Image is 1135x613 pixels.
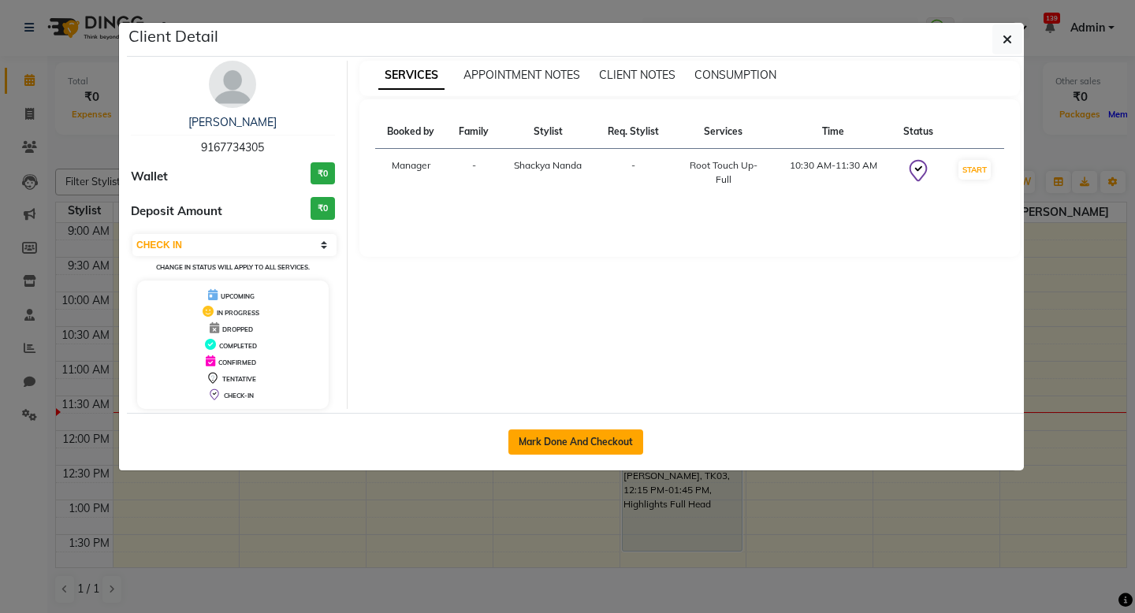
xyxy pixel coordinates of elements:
[311,162,335,185] h3: ₹0
[595,115,672,149] th: Req. Stylist
[681,158,765,187] div: Root Touch Up- Full
[447,149,501,197] td: -
[221,292,255,300] span: UPCOMING
[188,115,277,129] a: [PERSON_NAME]
[131,202,222,221] span: Deposit Amount
[222,375,256,383] span: TENTATIVE
[222,325,253,333] span: DROPPED
[217,309,259,317] span: IN PROGRESS
[219,342,257,350] span: COMPLETED
[156,263,310,271] small: Change in status will apply to all services.
[775,149,891,197] td: 10:30 AM-11:30 AM
[514,159,582,171] span: Shackya Nanda
[375,115,448,149] th: Booked by
[201,140,264,154] span: 9167734305
[672,115,775,149] th: Services
[891,115,945,149] th: Status
[463,68,580,82] span: APPOINTMENT NOTES
[209,61,256,108] img: avatar
[958,160,991,180] button: START
[311,197,335,220] h3: ₹0
[694,68,776,82] span: CONSUMPTION
[447,115,501,149] th: Family
[224,392,254,399] span: CHECK-IN
[501,115,595,149] th: Stylist
[775,115,891,149] th: Time
[599,68,675,82] span: CLIENT NOTES
[128,24,218,48] h5: Client Detail
[375,149,448,197] td: Manager
[131,168,168,186] span: Wallet
[595,149,672,197] td: -
[378,61,445,90] span: SERVICES
[218,359,256,366] span: CONFIRMED
[508,429,643,455] button: Mark Done And Checkout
